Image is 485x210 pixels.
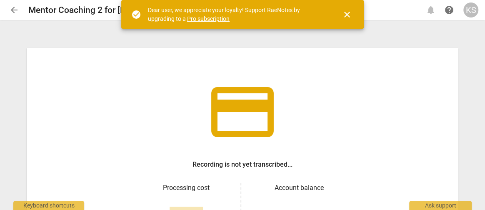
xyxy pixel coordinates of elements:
[148,6,327,23] div: Dear user, we appreciate your loyalty! Support RaeNotes by upgrading to a
[444,5,454,15] span: help
[251,183,347,193] h3: Account balance
[187,15,230,22] a: Pro subscription
[28,5,184,15] h2: Mentor Coaching 2 for [PERSON_NAME]
[192,160,292,170] h3: Recording is not yet transcribed...
[442,2,457,17] a: Help
[337,5,357,25] button: Close
[205,75,280,150] span: credit_card
[131,10,141,20] span: check_circle
[463,2,478,17] button: KS
[13,201,84,210] div: Keyboard shortcuts
[9,5,19,15] span: arrow_back
[342,10,352,20] span: close
[138,183,234,193] h3: Processing cost
[409,201,472,210] div: Ask support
